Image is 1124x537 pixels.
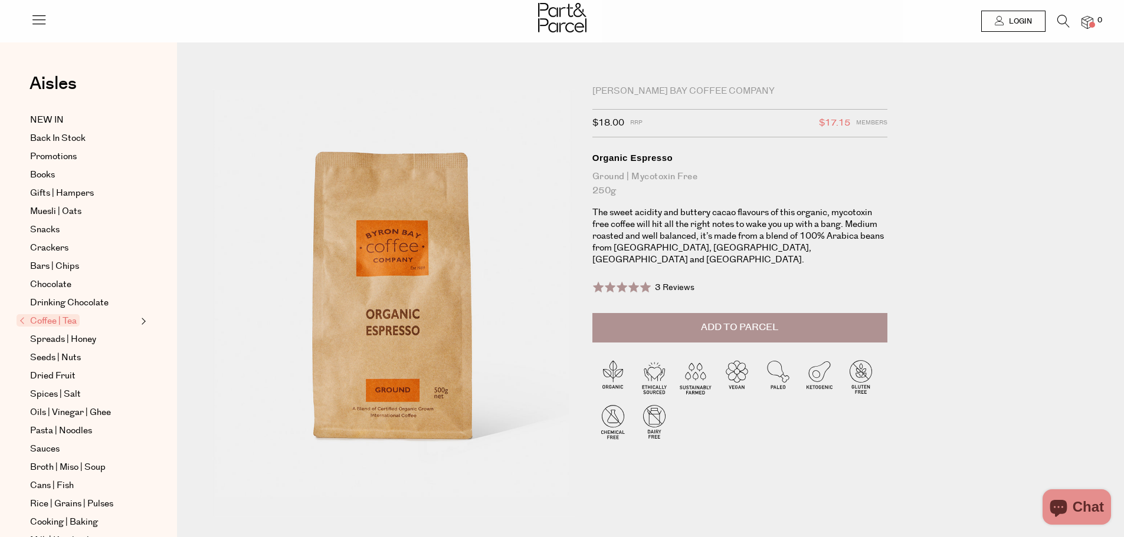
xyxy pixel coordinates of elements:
[592,356,634,397] img: P_P-ICONS-Live_Bec_V11_Organic.svg
[30,131,137,146] a: Back In Stock
[592,207,887,266] p: The sweet acidity and buttery cacao flavours of this organic, mycotoxin free coffee will hit all ...
[30,351,137,365] a: Seeds | Nuts
[634,401,675,442] img: P_P-ICONS-Live_Bec_V11_Dairy_Free.svg
[30,168,55,182] span: Books
[675,356,716,397] img: P_P-ICONS-Live_Bec_V11_Sustainable_Farmed.svg
[30,223,60,237] span: Snacks
[981,11,1046,32] a: Login
[592,152,887,164] div: Organic Espresso
[30,406,137,420] a: Oils | Vinegar | Ghee
[30,168,137,182] a: Books
[138,314,146,328] button: Expand/Collapse Coffee | Tea
[1082,16,1093,28] a: 0
[19,314,137,328] a: Coffee | Tea
[30,150,137,164] a: Promotions
[592,116,624,131] span: $18.00
[819,116,850,131] span: $17.15
[716,356,758,397] img: P_P-ICONS-Live_Bec_V11_Vegan.svg
[758,356,799,397] img: P_P-ICONS-Live_Bec_V11_Paleo.svg
[30,351,81,365] span: Seeds | Nuts
[1094,15,1105,26] span: 0
[592,85,887,97] div: [PERSON_NAME] Bay Coffee Company
[30,515,98,529] span: Cooking | Baking
[30,460,137,475] a: Broth | Miso | Soup
[799,356,840,397] img: P_P-ICONS-Live_Bec_V11_Ketogenic.svg
[30,241,137,255] a: Crackers
[30,296,109,310] span: Drinking Chocolate
[592,401,634,442] img: P_P-ICONS-Live_Bec_V11_Chemical_Free.svg
[30,332,137,347] a: Spreads | Honey
[30,479,74,493] span: Cans | Fish
[538,3,586,32] img: Part&Parcel
[592,313,887,342] button: Add to Parcel
[30,278,71,292] span: Chocolate
[30,442,137,456] a: Sauces
[30,424,92,438] span: Pasta | Noodles
[1039,489,1115,528] inbox-online-store-chat: Shopify online store chat
[30,442,60,456] span: Sauces
[30,497,137,511] a: Rice | Grains | Pulses
[30,113,64,127] span: NEW IN
[30,296,137,310] a: Drinking Chocolate
[630,116,643,131] span: RRP
[30,332,96,347] span: Spreads | Honey
[17,314,80,327] span: Coffee | Tea
[30,424,137,438] a: Pasta | Noodles
[30,497,113,511] span: Rice | Grains | Pulses
[30,150,77,164] span: Promotions
[655,282,694,294] span: 3 Reviews
[30,186,137,200] a: Gifts | Hampers
[634,356,675,397] img: P_P-ICONS-Live_Bec_V11_Ethically_Sourced.svg
[30,515,137,529] a: Cooking | Baking
[30,71,77,97] span: Aisles
[30,387,137,401] a: Spices | Salt
[30,75,77,104] a: Aisles
[30,113,137,127] a: NEW IN
[30,259,79,274] span: Bars | Chips
[212,90,575,517] img: Organic Espresso
[30,460,106,475] span: Broth | Miso | Soup
[30,241,68,255] span: Crackers
[592,170,887,198] div: Ground | Mycotoxin Free 250g
[30,369,137,383] a: Dried Fruit
[30,131,86,146] span: Back In Stock
[30,387,81,401] span: Spices | Salt
[30,223,137,237] a: Snacks
[30,278,137,292] a: Chocolate
[30,406,111,420] span: Oils | Vinegar | Ghee
[30,369,76,383] span: Dried Fruit
[1006,17,1032,27] span: Login
[30,205,137,219] a: Muesli | Oats
[701,321,778,334] span: Add to Parcel
[30,205,81,219] span: Muesli | Oats
[30,479,137,493] a: Cans | Fish
[30,186,94,200] span: Gifts | Hampers
[856,116,887,131] span: Members
[30,259,137,274] a: Bars | Chips
[840,356,881,397] img: P_P-ICONS-Live_Bec_V11_Gluten_Free.svg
